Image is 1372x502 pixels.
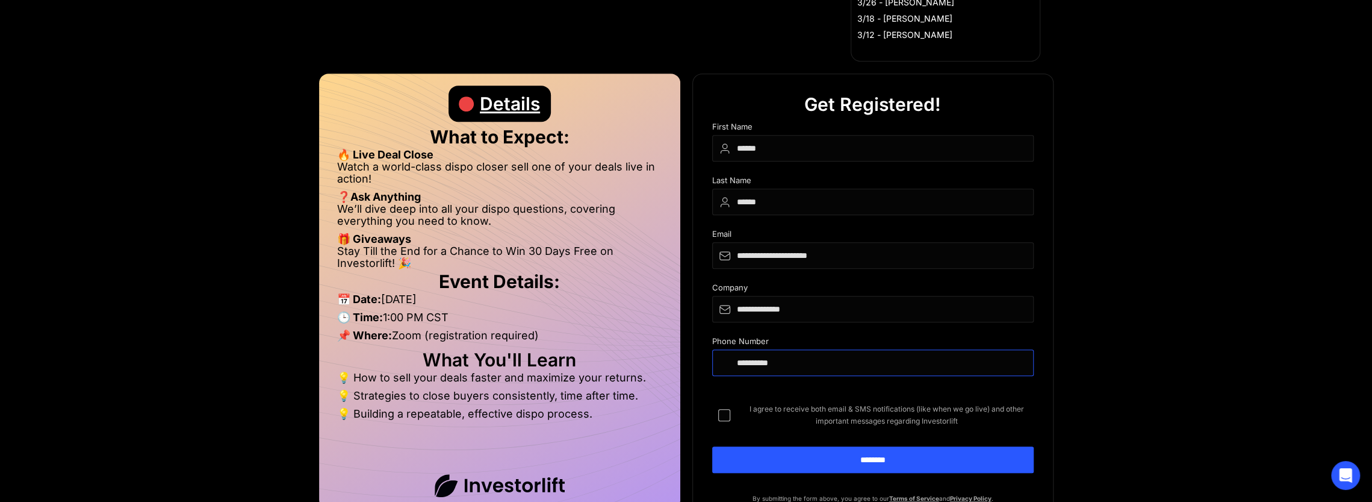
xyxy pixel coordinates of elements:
[337,390,662,408] li: 💡 Strategies to close buyers consistently, time after time.
[337,161,662,191] li: Watch a world-class dispo closer sell one of your deals live in action!
[740,403,1034,427] span: I agree to receive both email & SMS notifications (like when we go live) and other important mess...
[712,337,1034,350] div: Phone Number
[712,283,1034,296] div: Company
[1331,461,1360,490] div: Open Intercom Messenger
[712,176,1034,189] div: Last Name
[337,190,421,203] strong: ❓Ask Anything
[337,408,662,420] li: 💡 Building a repeatable, effective dispo process.
[712,122,1034,135] div: First Name
[337,330,662,348] li: Zoom (registration required)
[889,495,939,502] a: Terms of Service
[337,293,381,306] strong: 📅 Date:
[337,148,433,161] strong: 🔥 Live Deal Close
[480,86,540,122] div: Details
[430,126,570,148] strong: What to Expect:
[439,271,560,292] strong: Event Details:
[337,329,392,342] strong: 📌 Where:
[712,122,1034,492] form: DIspo Day Main Form
[337,354,662,366] h2: What You'll Learn
[950,495,992,502] a: Privacy Policy
[337,233,411,245] strong: 🎁 Giveaways
[337,312,662,330] li: 1:00 PM CST
[337,311,383,324] strong: 🕒 Time:
[337,245,662,269] li: Stay Till the End for a Chance to Win 30 Days Free on Investorlift! 🎉
[337,293,662,312] li: [DATE]
[337,372,662,390] li: 💡 How to sell your deals faster and maximize your returns.
[804,86,941,122] div: Get Registered!
[712,230,1034,242] div: Email
[337,203,662,233] li: We’ll dive deep into all your dispo questions, covering everything you need to know.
